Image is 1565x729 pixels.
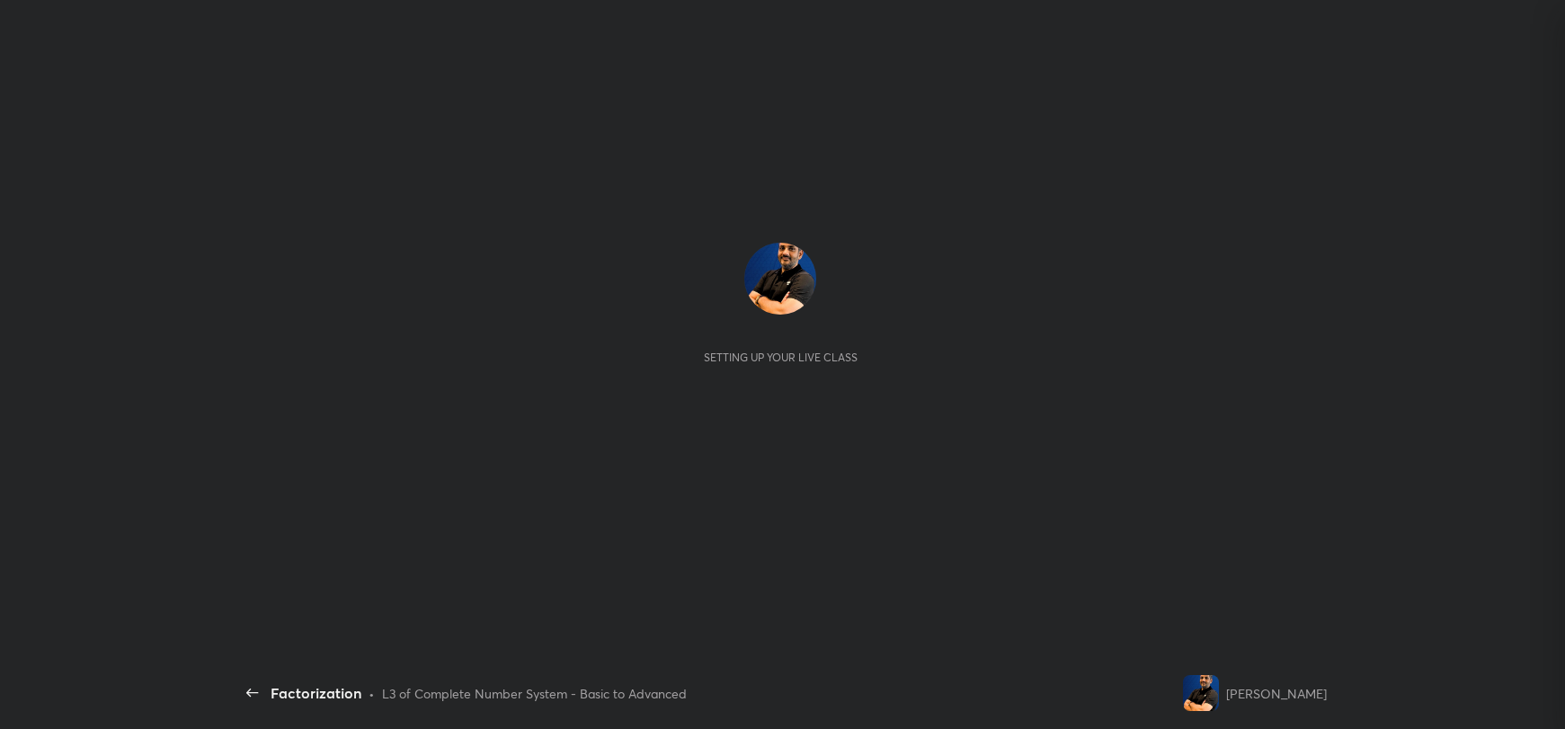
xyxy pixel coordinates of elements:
[744,243,816,315] img: 6aa3843a5e0b4d6483408a2c5df8531d.png
[1226,684,1327,703] div: [PERSON_NAME]
[271,682,361,704] div: Factorization
[1183,675,1219,711] img: 6aa3843a5e0b4d6483408a2c5df8531d.png
[704,351,858,364] div: Setting up your live class
[382,684,687,703] div: L3 of Complete Number System - Basic to Advanced
[369,684,375,703] div: •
